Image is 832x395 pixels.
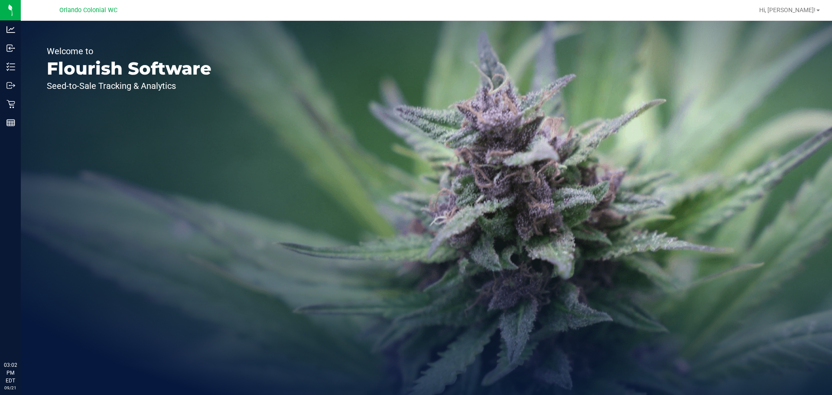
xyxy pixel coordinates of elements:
p: Seed-to-Sale Tracking & Analytics [47,82,211,90]
p: Flourish Software [47,60,211,77]
inline-svg: Outbound [6,81,15,90]
inline-svg: Reports [6,118,15,127]
inline-svg: Inventory [6,62,15,71]
p: 09/21 [4,385,17,391]
span: Orlando Colonial WC [59,7,117,14]
p: Welcome to [47,47,211,55]
inline-svg: Retail [6,100,15,108]
p: 03:02 PM EDT [4,361,17,385]
span: Hi, [PERSON_NAME]! [759,7,816,13]
inline-svg: Analytics [6,25,15,34]
iframe: Resource center [9,326,35,352]
inline-svg: Inbound [6,44,15,52]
